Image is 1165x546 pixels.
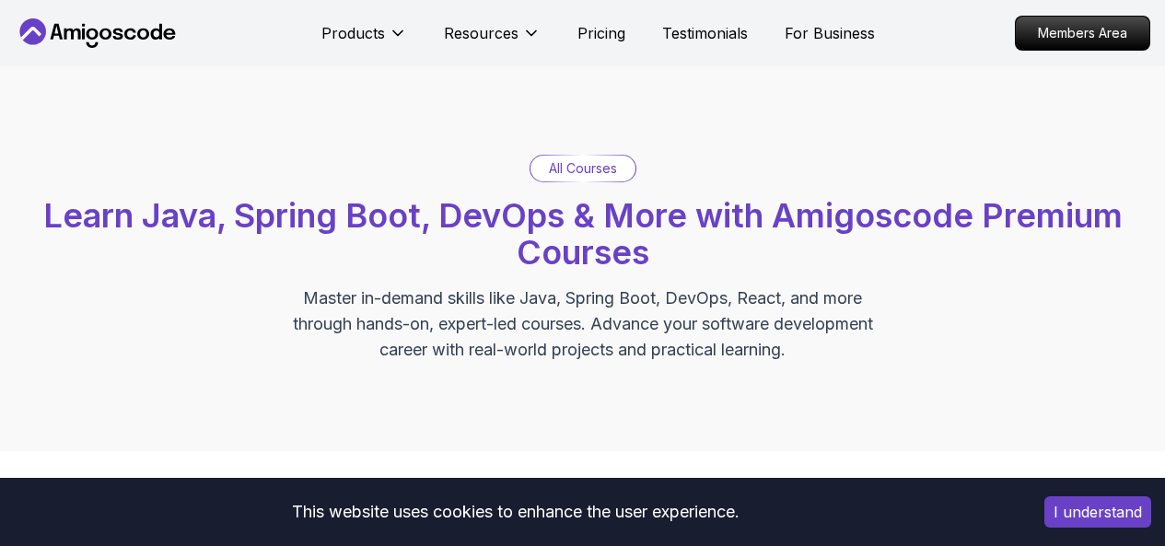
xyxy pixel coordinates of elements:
span: Learn Java, Spring Boot, DevOps & More with Amigoscode Premium Courses [43,195,1123,273]
button: Accept cookies [1044,496,1151,528]
div: This website uses cookies to enhance the user experience. [14,492,1017,532]
p: Products [321,22,385,44]
button: Resources [444,22,541,59]
p: All Courses [549,159,617,178]
button: Products [321,22,407,59]
a: For Business [785,22,875,44]
p: Members Area [1016,17,1149,50]
p: Resources [444,22,518,44]
a: Pricing [577,22,625,44]
a: Members Area [1015,16,1150,51]
a: Testimonials [662,22,748,44]
p: Master in-demand skills like Java, Spring Boot, DevOps, React, and more through hands-on, expert-... [274,285,892,363]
